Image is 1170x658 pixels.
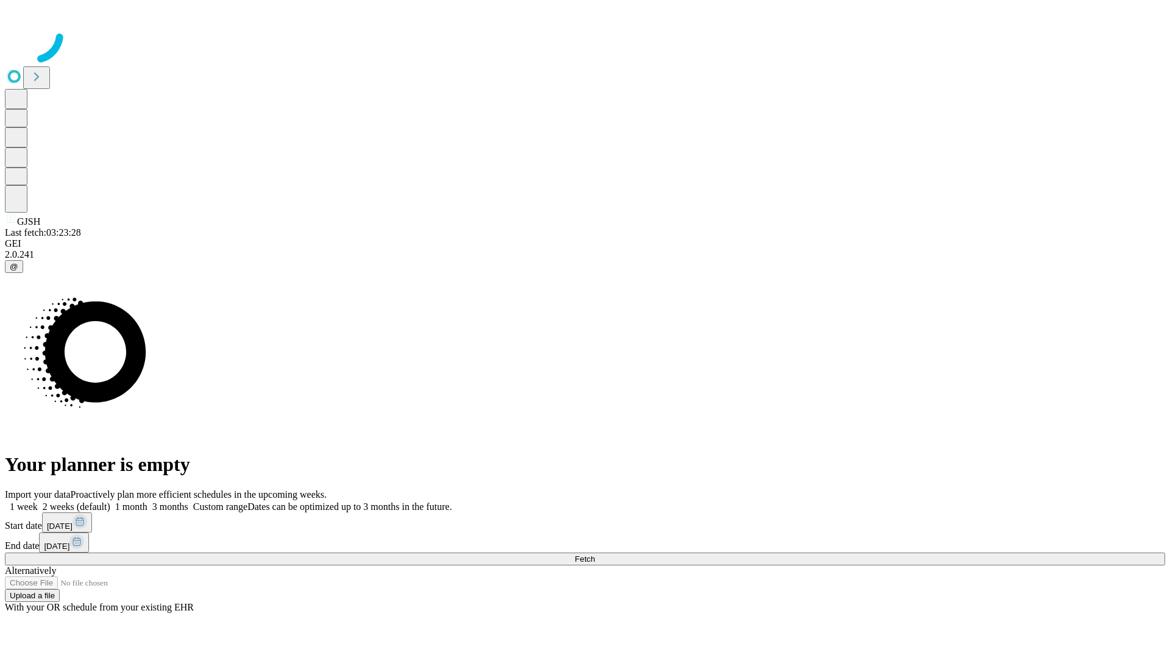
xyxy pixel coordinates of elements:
[10,262,18,271] span: @
[5,249,1165,260] div: 2.0.241
[5,453,1165,476] h1: Your planner is empty
[42,512,92,532] button: [DATE]
[5,260,23,273] button: @
[5,532,1165,553] div: End date
[5,565,56,576] span: Alternatively
[5,238,1165,249] div: GEI
[44,542,69,551] span: [DATE]
[43,501,110,512] span: 2 weeks (default)
[5,489,71,500] span: Import your data
[5,227,81,238] span: Last fetch: 03:23:28
[17,216,40,227] span: GJSH
[10,501,38,512] span: 1 week
[5,512,1165,532] div: Start date
[193,501,247,512] span: Custom range
[575,554,595,564] span: Fetch
[47,522,73,531] span: [DATE]
[39,532,89,553] button: [DATE]
[247,501,452,512] span: Dates can be optimized up to 3 months in the future.
[5,589,60,602] button: Upload a file
[5,553,1165,565] button: Fetch
[5,602,194,612] span: With your OR schedule from your existing EHR
[152,501,188,512] span: 3 months
[71,489,327,500] span: Proactively plan more efficient schedules in the upcoming weeks.
[115,501,147,512] span: 1 month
